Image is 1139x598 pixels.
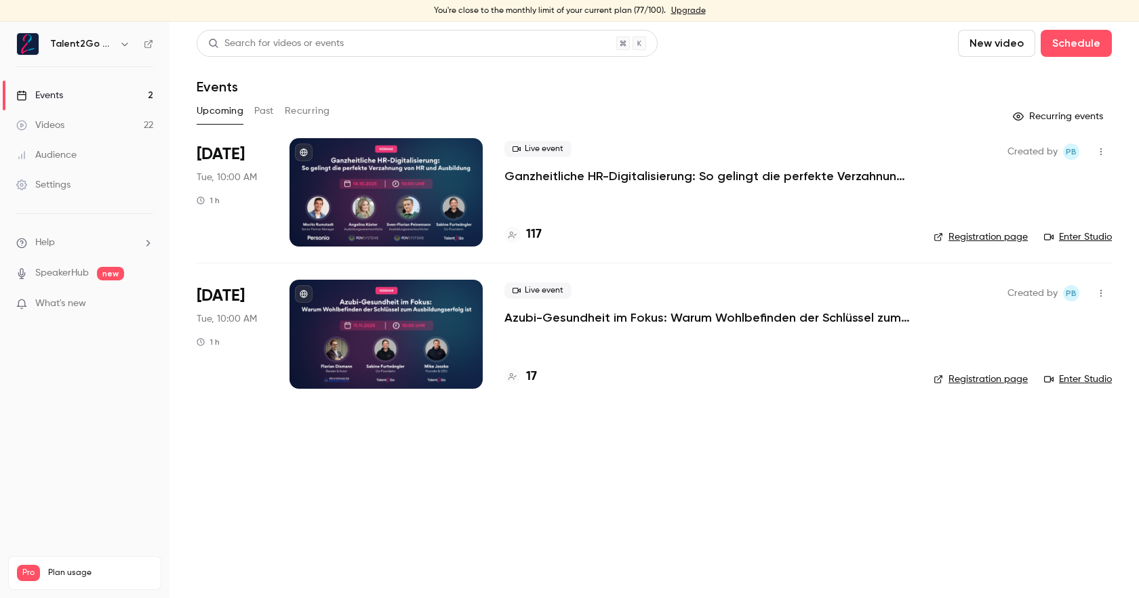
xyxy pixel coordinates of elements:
h6: Talent2Go GmbH [50,37,114,51]
span: Tue, 10:00 AM [197,171,257,184]
span: Created by [1007,285,1058,301]
button: Past [254,100,274,122]
div: Search for videos or events [208,37,344,51]
div: Events [16,89,63,102]
h4: 17 [526,368,537,386]
span: What's new [35,297,86,311]
span: Live event [504,282,572,299]
div: Videos [16,119,64,132]
a: 117 [504,226,542,244]
img: Talent2Go GmbH [17,33,39,55]
div: Audience [16,148,77,162]
a: Registration page [934,230,1028,244]
span: PB [1066,285,1077,301]
span: Tue, 10:00 AM [197,312,257,326]
li: help-dropdown-opener [16,236,153,250]
button: Schedule [1041,30,1112,57]
div: 1 h [197,195,220,206]
h4: 117 [526,226,542,244]
a: Upgrade [671,5,706,16]
span: [DATE] [197,144,245,165]
a: Registration page [934,372,1028,386]
div: Nov 11 Tue, 10:00 AM (Europe/Berlin) [197,280,268,388]
div: Settings [16,178,71,192]
span: [DATE] [197,285,245,307]
button: Recurring events [1007,106,1112,127]
span: Pascal Blot [1063,144,1079,160]
span: Pro [17,565,40,581]
a: Azubi-Gesundheit im Fokus: Warum Wohlbefinden der Schlüssel zum Ausbildungserfolg ist 💚 [504,309,911,326]
a: Enter Studio [1044,372,1112,386]
h1: Events [197,79,238,95]
div: Oct 14 Tue, 10:00 AM (Europe/Berlin) [197,138,268,247]
div: 1 h [197,337,220,347]
a: SpeakerHub [35,266,89,280]
span: Plan usage [48,568,153,578]
a: Ganzheitliche HR-Digitalisierung: So gelingt die perfekte Verzahnung von HR und Ausbildung mit Pe... [504,168,911,184]
button: New video [958,30,1035,57]
span: Pascal Blot [1063,285,1079,301]
span: new [97,267,124,280]
span: Created by [1007,144,1058,160]
button: Upcoming [197,100,243,122]
span: Help [35,236,55,250]
a: 17 [504,368,537,386]
span: Live event [504,141,572,157]
span: PB [1066,144,1077,160]
button: Recurring [285,100,330,122]
a: Enter Studio [1044,230,1112,244]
